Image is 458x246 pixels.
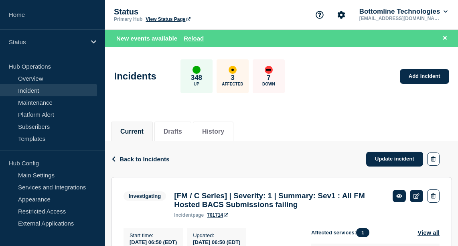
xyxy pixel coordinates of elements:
[358,16,441,21] p: [EMAIL_ADDRESS][DOMAIN_NAME]
[356,228,369,237] span: 1
[267,74,270,82] p: 7
[229,66,237,74] div: affected
[311,6,328,23] button: Support
[193,66,201,74] div: up
[366,152,423,167] a: Update incident
[111,156,169,163] button: Back to Incidents
[130,232,177,238] p: Start time :
[114,16,142,22] p: Primary Hub
[194,82,199,86] p: Up
[191,74,202,82] p: 348
[146,16,190,22] a: View Status Page
[193,238,240,245] div: [DATE] 06:50 (EDT)
[164,128,182,135] button: Drafts
[400,69,449,84] a: Add incident
[114,7,274,16] p: Status
[184,35,204,42] button: Reload
[174,212,204,218] p: page
[358,8,449,16] button: Bottomline Technologies
[222,82,243,86] p: Affected
[265,66,273,74] div: down
[124,191,166,201] span: Investigating
[120,128,144,135] button: Current
[114,71,156,82] h1: Incidents
[311,228,373,237] span: Affected services:
[116,35,177,42] span: New events available
[262,82,275,86] p: Down
[174,212,193,218] span: incident
[207,212,228,218] a: 701714
[202,128,224,135] button: History
[417,228,440,237] button: View all
[333,6,350,23] button: Account settings
[231,74,234,82] p: 3
[9,39,86,45] p: Status
[193,232,240,238] p: Updated :
[174,191,385,209] h3: [FM / C Series] | Severity: 1 | Summary: Sev1 : All FM Hosted BACS Submissions failing
[130,239,177,245] span: [DATE] 06:50 (EDT)
[120,156,169,163] span: Back to Incidents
